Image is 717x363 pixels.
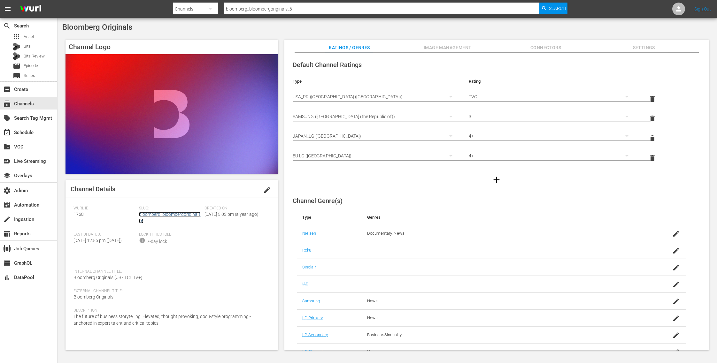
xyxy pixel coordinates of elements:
span: External Channel Title: [73,289,267,294]
span: info [139,237,145,244]
span: Overlays [3,172,11,179]
span: Search Tag Mgmt [3,114,11,122]
span: Last Updated: [73,232,136,237]
div: 3 [469,108,635,125]
span: Series [24,72,35,79]
span: Admin [3,187,11,194]
span: Created On: [204,206,267,211]
a: Samsung [302,299,320,303]
span: The future of business storytelling. Elevated, thought provoking, docu-style programming - anchor... [73,314,251,326]
a: Nielsen [302,231,316,236]
div: USA_PR ([GEOGRAPHIC_DATA] ([GEOGRAPHIC_DATA])) [293,88,459,106]
button: Search [539,3,567,14]
span: Description: [73,308,267,313]
span: Lock Threshold: [139,232,201,237]
span: Automation [3,201,11,209]
span: Settings [620,44,668,52]
a: Roku [302,248,312,253]
span: delete [649,134,656,142]
th: Type [288,74,464,89]
span: Image Management [424,44,472,52]
div: 7-day lock [147,238,167,245]
span: Bloomberg Originals [73,294,113,299]
span: delete [649,115,656,122]
a: Sinclair [302,265,316,269]
span: edit [263,186,271,194]
a: LG Channel [302,349,323,354]
button: delete [645,91,660,107]
div: 4+ [469,127,635,145]
span: 1768 [73,212,84,217]
span: menu [4,5,12,13]
span: Ratings / Genres [325,44,373,52]
span: delete [649,95,656,103]
span: Default Channel Ratings [293,61,362,69]
span: Search [549,3,566,14]
span: Wurl ID: [73,206,136,211]
table: simple table [288,74,706,168]
button: edit [259,182,275,198]
span: Internal Channel Title: [73,269,267,274]
a: IAB [302,282,308,286]
span: Bloomberg Originals [62,23,132,32]
span: Series [13,72,20,79]
span: Bits [24,43,31,49]
div: TVG [469,88,635,106]
span: DataPool [3,274,11,281]
span: Ingestion [3,216,11,223]
div: Bits Review [13,52,20,60]
span: Schedule [3,129,11,136]
div: Bits [13,43,20,50]
span: Search [3,22,11,30]
th: Type [297,210,362,225]
h4: Channel Logo [66,40,278,54]
span: Asset [13,33,20,41]
span: Reports [3,230,11,238]
span: Bits Review [24,53,45,59]
div: 4+ [469,147,635,165]
th: Genres [362,210,643,225]
span: GraphQL [3,259,11,267]
a: Sign Out [694,6,711,11]
span: Create [3,86,11,93]
span: delete [649,154,656,162]
span: [DATE] 5:03 pm (a year ago) [204,212,258,217]
img: ans4CAIJ8jUAAAAAAAAAAAAAAAAAAAAAAAAgQb4GAAAAAAAAAAAAAAAAAAAAAAAAJMjXAAAAAAAAAAAAAAAAAAAAAAAAgAT5G... [15,2,46,17]
span: Channels [3,100,11,108]
button: delete [645,131,660,146]
span: [DATE] 12:56 pm ([DATE]) [73,238,122,243]
a: LG Primary [302,315,323,320]
div: EU LG ([GEOGRAPHIC_DATA]) [293,147,459,165]
th: Rating [464,74,640,89]
div: SAMSUNG ([GEOGRAPHIC_DATA] (the Republic of)) [293,108,459,125]
span: VOD [3,143,11,151]
span: Bloomberg Originals (US - TCL TV+) [73,275,143,280]
a: LG Secondary [302,332,328,337]
span: Channel Details [71,185,115,193]
div: JAPAN_LG ([GEOGRAPHIC_DATA]) [293,127,459,145]
span: Episode [13,62,20,70]
span: Live Streaming [3,157,11,165]
span: Slug: [139,206,201,211]
button: delete [645,111,660,126]
span: Channel Genre(s) [293,197,343,205]
a: bloomberg_bloombergoriginals_6 [139,212,201,223]
span: Asset [24,34,34,40]
img: Bloomberg Originals [66,54,278,174]
span: Connectors [522,44,570,52]
span: Job Queues [3,245,11,253]
button: delete [645,150,660,166]
span: Episode [24,63,38,69]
